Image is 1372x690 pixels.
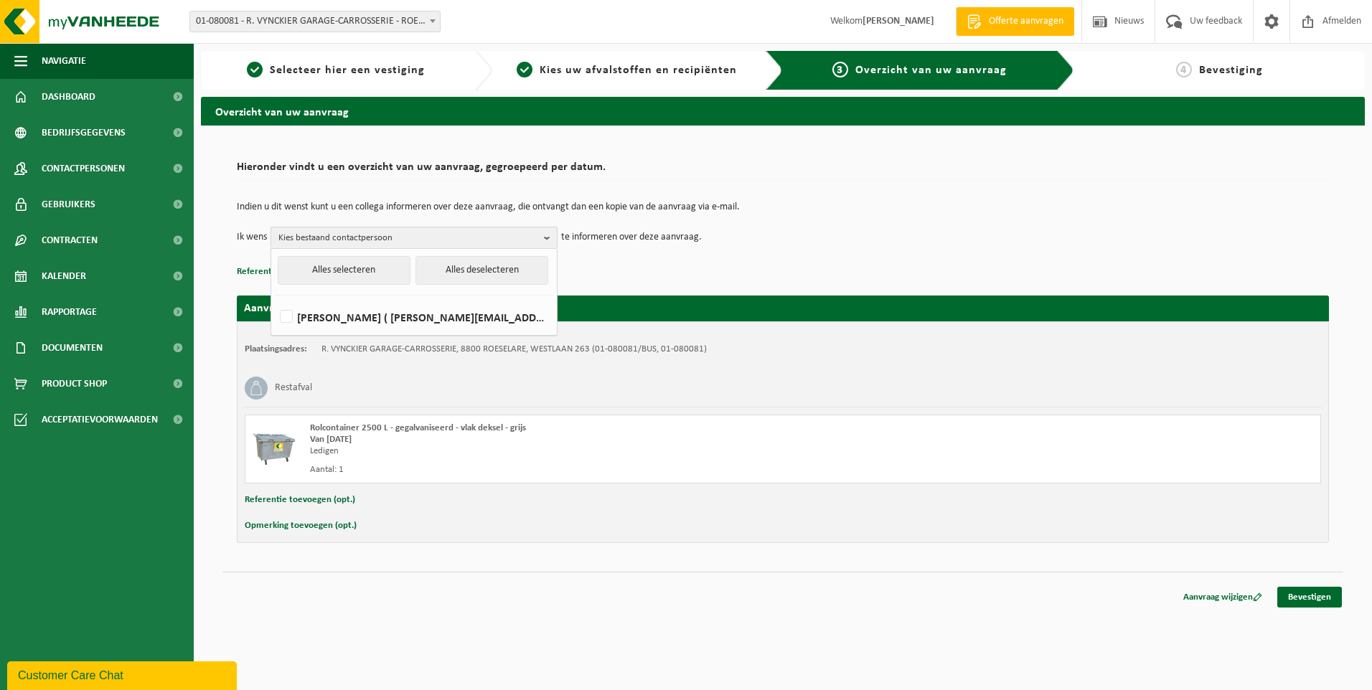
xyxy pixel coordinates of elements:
span: Rolcontainer 2500 L - gegalvaniseerd - vlak deksel - grijs [310,423,526,433]
span: Kies uw afvalstoffen en recipiënten [540,65,737,76]
a: Offerte aanvragen [956,7,1074,36]
div: Aantal: 1 [310,464,840,476]
span: Contracten [42,222,98,258]
button: Alles deselecteren [415,256,548,285]
span: Contactpersonen [42,151,125,186]
strong: Plaatsingsadres: [245,344,307,354]
span: Gebruikers [42,186,95,222]
button: Alles selecteren [278,256,410,285]
span: Selecteer hier een vestiging [270,65,425,76]
button: Referentie toevoegen (opt.) [237,263,347,281]
span: Kalender [42,258,86,294]
a: Bevestigen [1277,587,1342,608]
span: 01-080081 - R. VYNCKIER GARAGE-CARROSSERIE - ROESELARE [190,11,440,32]
span: Bedrijfsgegevens [42,115,126,151]
p: te informeren over deze aanvraag. [561,227,702,248]
span: Bevestiging [1199,65,1263,76]
label: [PERSON_NAME] ( [PERSON_NAME][EMAIL_ADDRESS][DOMAIN_NAME] ) [277,306,550,328]
a: 2Kies uw afvalstoffen en recipiënten [499,62,755,79]
button: Kies bestaand contactpersoon [271,227,558,248]
p: Indien u dit wenst kunt u een collega informeren over deze aanvraag, die ontvangt dan een kopie v... [237,202,1329,212]
span: Product Shop [42,366,107,402]
span: 3 [832,62,848,77]
strong: Van [DATE] [310,435,352,444]
span: Offerte aanvragen [985,14,1067,29]
span: 01-080081 - R. VYNCKIER GARAGE-CARROSSERIE - ROESELARE [189,11,441,32]
h2: Overzicht van uw aanvraag [201,97,1365,125]
span: Overzicht van uw aanvraag [855,65,1007,76]
span: 2 [517,62,532,77]
button: Opmerking toevoegen (opt.) [245,516,357,535]
strong: [PERSON_NAME] [863,16,934,27]
span: 1 [247,62,263,77]
span: Rapportage [42,294,97,330]
a: Aanvraag wijzigen [1173,587,1273,608]
img: WB-2500-GAL-GY-01.png [253,422,296,465]
span: 4 [1176,62,1192,77]
div: Ledigen [310,445,840,457]
span: Documenten [42,330,103,366]
span: Dashboard [42,79,95,115]
h2: Hieronder vindt u een overzicht van uw aanvraag, gegroepeerd per datum. [237,161,1329,181]
td: R. VYNCKIER GARAGE-CARROSSERIE, 8800 ROESELARE, WESTLAAN 263 (01-080081/BUS, 01-080081) [321,344,707,355]
a: 1Selecteer hier een vestiging [208,62,464,79]
button: Referentie toevoegen (opt.) [245,491,355,509]
p: Ik wens [237,227,267,248]
h3: Restafval [275,377,312,400]
strong: Aanvraag voor [DATE] [244,303,352,314]
iframe: chat widget [7,658,240,690]
span: Acceptatievoorwaarden [42,402,158,438]
span: Kies bestaand contactpersoon [278,227,538,249]
span: Navigatie [42,43,86,79]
